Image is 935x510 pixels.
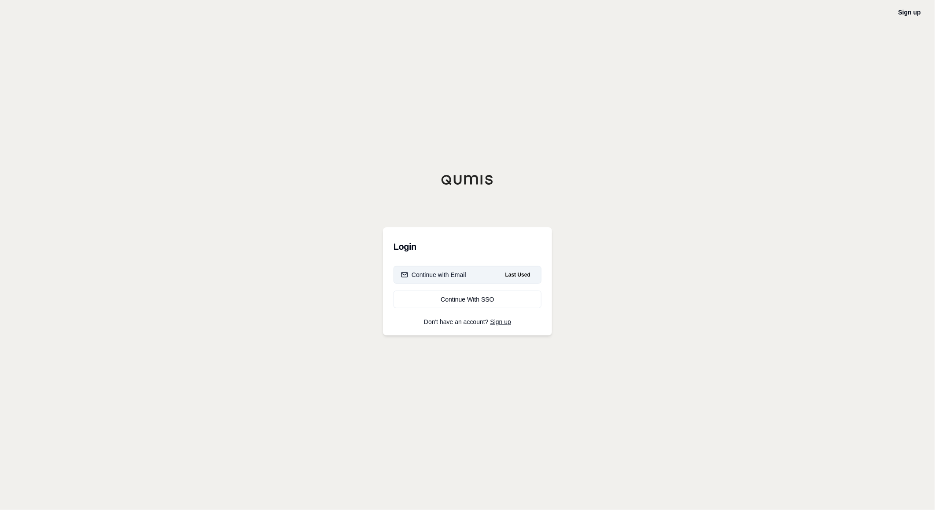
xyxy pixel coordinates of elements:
[502,270,534,280] span: Last Used
[898,9,921,16] a: Sign up
[490,318,511,325] a: Sign up
[401,295,534,304] div: Continue With SSO
[401,270,466,279] div: Continue with Email
[394,238,541,255] h3: Login
[394,266,541,284] button: Continue with EmailLast Used
[394,319,541,325] p: Don't have an account?
[394,291,541,308] a: Continue With SSO
[441,175,494,185] img: Qumis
